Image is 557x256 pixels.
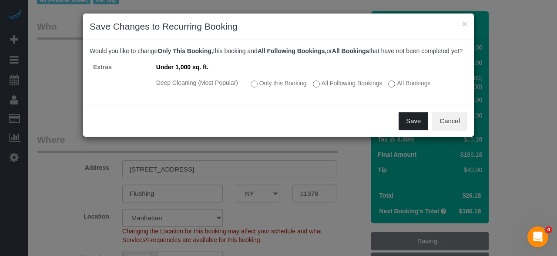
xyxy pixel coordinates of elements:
[313,81,320,88] input: All Following Bookings
[90,47,467,55] p: Would you like to change this booking and or that have not been completed yet?
[90,20,467,33] h3: Save Changes to Recurring Booking
[251,79,307,88] label: All other bookings in the series will remain the same.
[332,47,369,54] b: All Bookings
[432,112,467,130] button: Cancel
[462,19,467,28] button: ×
[388,79,430,88] label: All bookings that have not been completed yet will be changed.
[388,81,395,88] input: All Bookings
[399,112,428,130] button: Save
[527,226,548,247] iframe: Intercom live chat
[93,64,112,71] strong: Extras
[153,59,247,75] td: Under 1,000 sq. ft.
[153,75,247,91] td: Deep Cleaning (Most Popular)
[258,47,327,54] b: All Following Bookings,
[313,79,383,88] label: This and all the bookings after it will be changed.
[545,226,552,233] span: 4
[251,81,258,88] input: Only this Booking
[158,47,213,54] b: Only This Booking,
